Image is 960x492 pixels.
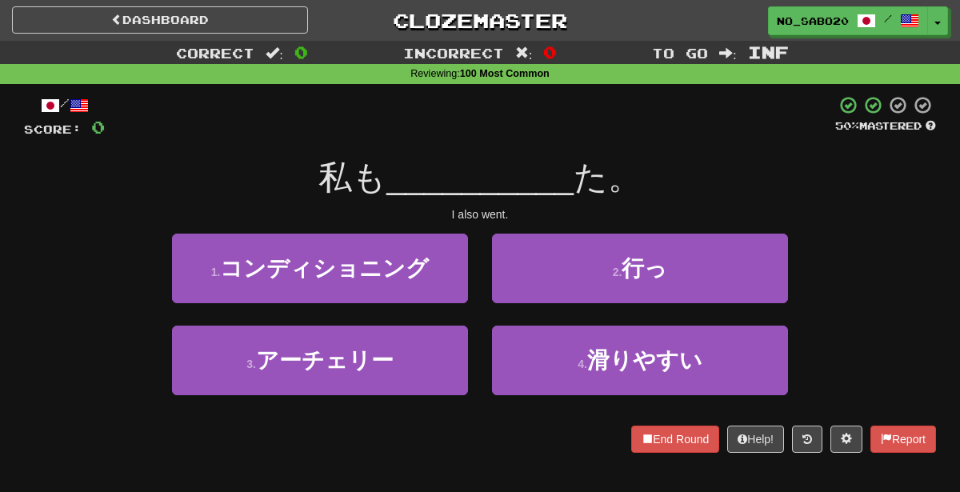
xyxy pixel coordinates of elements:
div: Mastered [835,119,936,134]
div: I also went. [24,206,936,222]
span: To go [652,45,708,61]
button: Help! [727,426,784,453]
span: 50 % [835,119,859,132]
span: Inf [748,42,789,62]
span: : [266,46,283,60]
span: No_Sabo20 [777,14,849,28]
div: / [24,95,105,115]
button: 1.コンディショニング [172,234,468,303]
span: Correct [176,45,254,61]
span: 0 [91,117,105,137]
span: : [719,46,737,60]
a: Clozemaster [332,6,628,34]
button: Round history (alt+y) [792,426,822,453]
button: End Round [631,426,719,453]
span: : [515,46,533,60]
button: 3.アーチェリー [172,326,468,395]
span: 0 [294,42,308,62]
button: 2.行っ [492,234,788,303]
span: た。 [574,158,642,196]
span: __________ [386,158,574,196]
button: 4.滑りやすい [492,326,788,395]
small: 3 . [246,358,256,370]
span: コンディショニング [220,256,429,281]
button: Report [870,426,936,453]
span: / [884,13,892,24]
span: 滑りやすい [587,348,702,373]
small: 2 . [613,266,622,278]
span: Score: [24,122,82,136]
small: 4 . [578,358,587,370]
span: 0 [543,42,557,62]
span: 行っ [622,256,667,281]
span: 私も [318,158,386,196]
span: アーチェリー [256,348,394,373]
a: No_Sabo20 / [768,6,928,35]
a: Dashboard [12,6,308,34]
span: Incorrect [403,45,504,61]
small: 1 . [211,266,221,278]
strong: 100 Most Common [460,68,550,79]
